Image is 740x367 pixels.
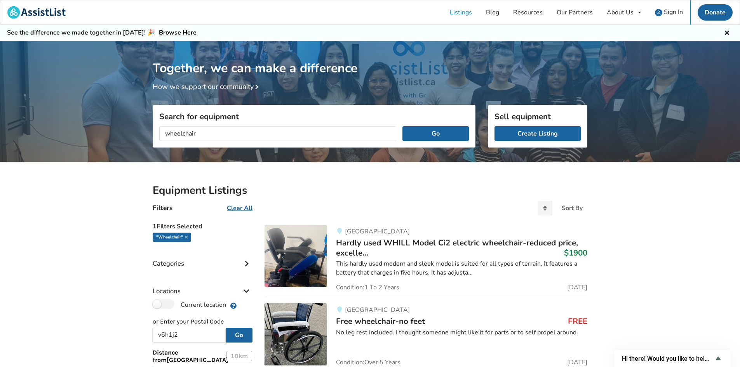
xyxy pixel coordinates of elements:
[336,328,587,337] div: No leg rest included. I thought someone might like it for parts or to self propel around.
[567,284,587,290] span: [DATE]
[153,233,191,242] div: "wheelchair"
[226,328,252,343] button: Go
[226,351,252,361] div: 10 km
[622,355,714,362] span: Hi there! Would you like to help us improve AssistList?
[567,359,587,365] span: [DATE]
[153,219,252,233] h5: 1 Filters Selected
[153,271,252,299] div: Locations
[564,248,587,258] h3: $1900
[494,111,581,122] h3: Sell equipment
[7,29,197,37] h5: See the difference we made together in [DATE]! 🎉
[336,237,578,258] span: Hardly used WHILL Model Ci2 electric wheelchair-reduced price, excelle...
[153,184,587,197] h2: Equipment Listings
[568,316,587,326] h3: FREE
[336,284,399,290] span: Condition: 1 To 2 Years
[153,204,172,212] h4: Filters
[494,126,581,141] a: Create Listing
[265,225,327,287] img: mobility-hardly used whill model ci2 electric wheelchair-reduced price, excellent value
[655,9,662,16] img: user icon
[153,349,228,364] span: Distance from [GEOGRAPHIC_DATA]
[153,299,226,310] label: Current location
[153,82,261,91] a: How we support our community
[159,126,396,141] input: I am looking for...
[402,126,469,141] button: Go
[7,6,66,19] img: assistlist-logo
[153,317,252,326] p: or Enter your Postal Code
[265,225,587,297] a: mobility-hardly used whill model ci2 electric wheelchair-reduced price, excellent value[GEOGRAPHI...
[153,244,252,271] div: Categories
[336,259,587,277] div: This hardly used modern and sleek model is suited for all types of terrain. It features a battery...
[345,227,410,236] span: [GEOGRAPHIC_DATA]
[664,8,683,16] span: Sign In
[562,205,583,211] div: Sort By
[159,111,469,122] h3: Search for equipment
[698,4,733,21] a: Donate
[152,328,226,343] input: Post Code
[265,303,327,365] img: mobility-free wheelchair-no feet
[159,28,197,37] a: Browse Here
[607,9,634,16] div: About Us
[550,0,600,24] a: Our Partners
[336,316,425,327] span: Free wheelchair-no feet
[227,204,252,212] u: Clear All
[648,0,690,24] a: user icon Sign In
[336,359,400,365] span: Condition: Over 5 Years
[506,0,550,24] a: Resources
[443,0,479,24] a: Listings
[153,41,587,76] h1: Together, we can make a difference
[345,306,410,314] span: [GEOGRAPHIC_DATA]
[479,0,506,24] a: Blog
[622,354,723,363] button: Show survey - Hi there! Would you like to help us improve AssistList?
